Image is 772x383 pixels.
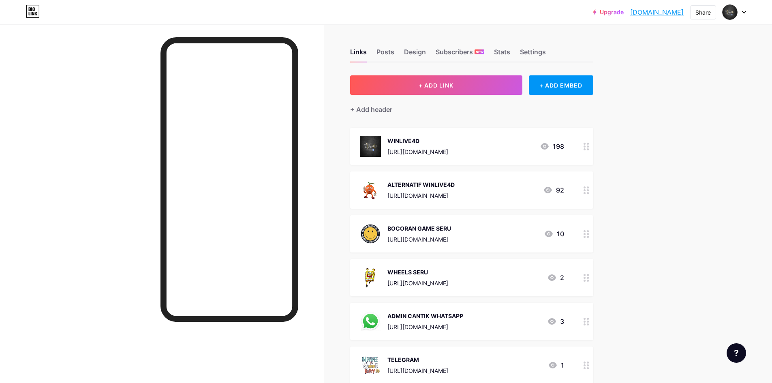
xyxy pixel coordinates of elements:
div: WHEELS SERU [387,268,448,276]
div: + Add header [350,105,392,114]
div: [URL][DOMAIN_NAME] [387,366,448,375]
img: BOCORAN GAME SERU [360,223,381,244]
img: ADMIN CANTIK WHATSAPP [360,311,381,332]
div: 1 [548,360,564,370]
div: [URL][DOMAIN_NAME] [387,323,463,331]
div: 3 [547,317,564,326]
div: [URL][DOMAIN_NAME] [387,279,448,287]
div: [URL][DOMAIN_NAME] [387,148,448,156]
div: 198 [540,141,564,151]
button: + ADD LINK [350,75,522,95]
div: Subscribers [436,47,484,62]
a: Upgrade [593,9,624,15]
div: + ADD EMBED [529,75,593,95]
img: ALTERNATIF WINLIVE4D [360,180,381,201]
img: TELEGRAM [360,355,381,376]
div: ALTERNATIF WINLIVE4D [387,180,455,189]
div: BOCORAN GAME SERU [387,224,451,233]
div: Design [404,47,426,62]
div: TELEGRAM [387,355,448,364]
div: 10 [544,229,564,239]
img: mare bello fiore [722,4,738,20]
span: NEW [476,49,483,54]
div: Posts [376,47,394,62]
div: Settings [520,47,546,62]
div: WINLIVE4D [387,137,448,145]
a: [DOMAIN_NAME] [630,7,684,17]
div: 2 [547,273,564,282]
div: Links [350,47,367,62]
div: [URL][DOMAIN_NAME] [387,191,455,200]
div: [URL][DOMAIN_NAME] [387,235,451,244]
div: 92 [543,185,564,195]
div: Share [695,8,711,17]
img: WINLIVE4D [360,136,381,157]
div: ADMIN CANTIK WHATSAPP [387,312,463,320]
img: WHEELS SERU [360,267,381,288]
span: + ADD LINK [419,82,453,89]
div: Stats [494,47,510,62]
